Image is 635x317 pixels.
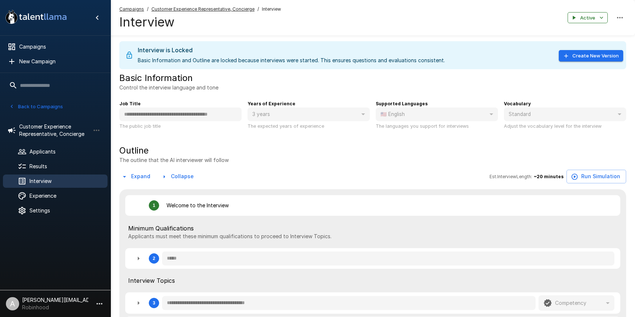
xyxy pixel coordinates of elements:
span: Est. Interview Length: [490,173,532,180]
span: Minimum Qualifications [128,224,617,233]
p: Welcome to the Interview [166,202,229,209]
div: 1 [153,203,155,208]
span: / [257,6,259,13]
p: The public job title [119,122,242,130]
h5: Basic Information [119,72,193,84]
button: Run Simulation [566,170,626,183]
u: Campaigns [119,6,144,12]
div: Basic Information and Outline are locked because interviews were started. This ensures questions ... [138,43,445,67]
p: Adjust the vocabulary level for the interview [504,122,626,130]
div: Standard [504,108,626,121]
div: 🇺🇸 English [376,108,498,121]
b: Years of Experience [248,101,295,106]
h4: Interview [119,14,281,30]
div: 2 [125,248,620,269]
div: 3 [125,292,620,314]
b: Job Title [119,101,141,106]
b: Supported Languages [376,101,428,106]
div: Interview is Locked [138,46,445,54]
span: Interview Topics [128,276,617,285]
h5: Outline [119,145,229,156]
p: The outline that the AI interviewer will follow [119,156,229,164]
button: Create New Version [559,50,623,61]
b: ~ 20 minutes [534,174,564,179]
p: Applicants must meet these minimum qualifications to proceed to Interview Topics. [128,233,617,240]
span: Interview [262,6,281,13]
b: Vocabulary [504,101,531,106]
div: 3 [153,300,155,306]
u: Customer Experience Representative, Concierge [151,6,255,12]
p: The languages you support for interviews [376,122,498,130]
div: 3 years [248,108,370,121]
button: Expand [119,170,153,183]
span: / [147,6,148,13]
p: Control the interview language and tone [119,84,218,91]
button: Active [568,12,608,24]
p: The expected years of experience [248,122,370,130]
div: 2 [153,256,155,261]
button: Collapse [159,170,197,183]
p: Competency [555,299,586,307]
